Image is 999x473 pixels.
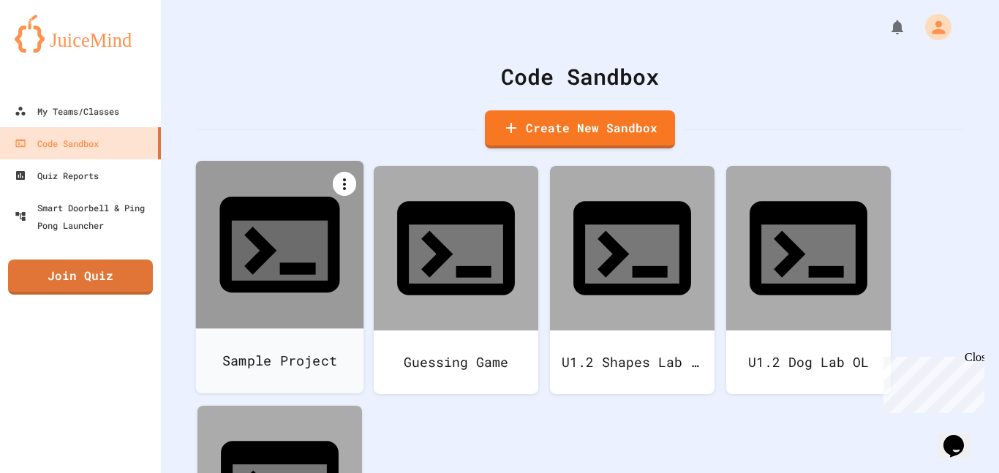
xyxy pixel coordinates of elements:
[196,328,364,393] div: Sample Project
[938,415,984,458] iframe: chat widget
[726,166,891,394] a: U1.2 Dog Lab OL
[374,330,538,394] div: Guessing Game
[15,199,155,234] div: Smart Doorbell & Ping Pong Launcher
[15,167,99,184] div: Quiz Reports
[197,60,962,93] div: Code Sandbox
[15,15,146,53] img: logo-orange.svg
[196,161,364,393] a: Sample Project
[726,330,891,394] div: U1.2 Dog Lab OL
[374,166,538,394] a: Guessing Game
[862,15,910,39] div: My Notifications
[15,102,119,120] div: My Teams/Classes
[550,166,715,394] a: U1.2 Shapes Lab OL
[15,135,99,152] div: Code Sandbox
[8,260,153,295] a: Join Quiz
[550,330,715,394] div: U1.2 Shapes Lab OL
[910,10,955,44] div: My Account
[6,6,101,93] div: Chat with us now!Close
[878,351,984,413] iframe: chat widget
[485,110,675,148] a: Create New Sandbox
